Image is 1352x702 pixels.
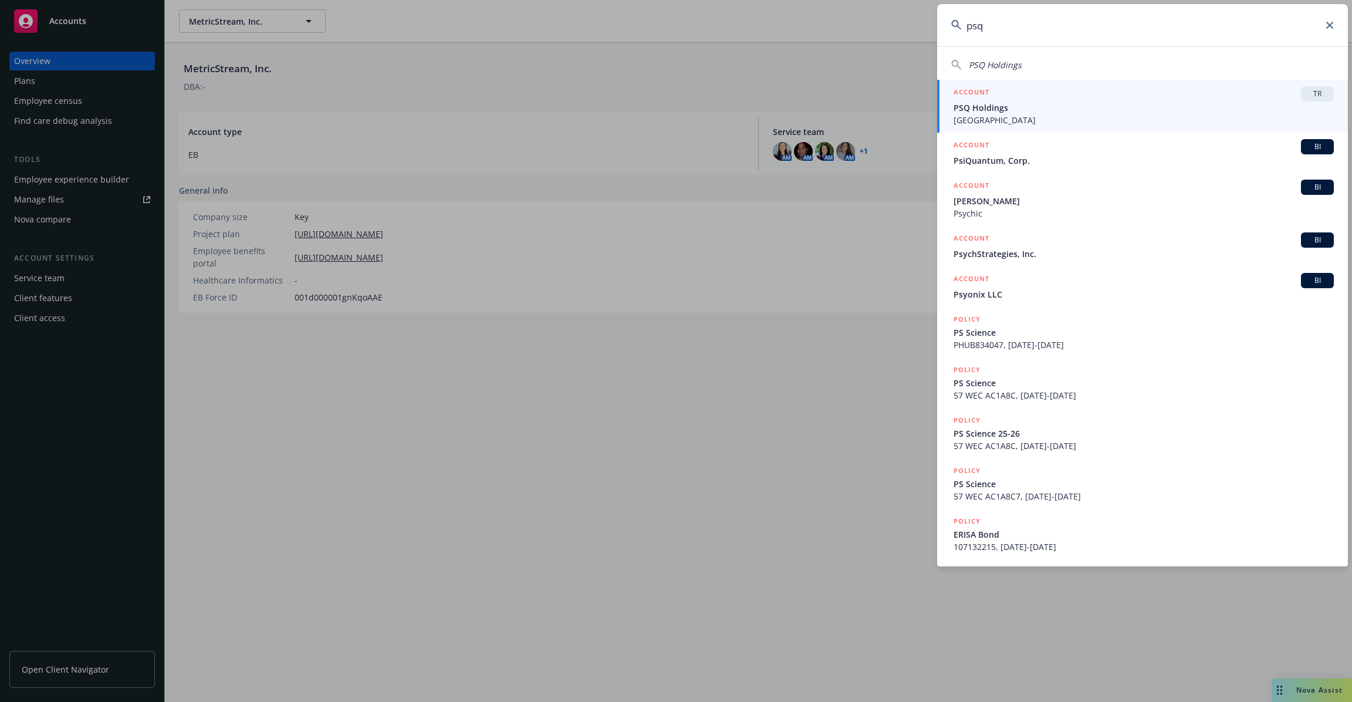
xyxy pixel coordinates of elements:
[954,288,1334,301] span: Psyonix LLC
[954,114,1334,126] span: [GEOGRAPHIC_DATA]
[954,102,1334,114] span: PSQ Holdings
[954,207,1334,220] span: Psychic
[954,273,989,287] h5: ACCOUNT
[937,173,1348,226] a: ACCOUNTBI[PERSON_NAME]Psychic
[954,180,989,194] h5: ACCOUNT
[937,307,1348,357] a: POLICYPS SciencePHUB834047, [DATE]-[DATE]
[954,478,1334,490] span: PS Science
[954,339,1334,351] span: PHUB834047, [DATE]-[DATE]
[954,389,1334,401] span: 57 WEC AC1A8C, [DATE]-[DATE]
[954,86,989,100] h5: ACCOUNT
[954,139,989,153] h5: ACCOUNT
[1306,235,1329,245] span: BI
[954,541,1334,553] span: 107132215, [DATE]-[DATE]
[937,509,1348,559] a: POLICYERISA Bond107132215, [DATE]-[DATE]
[1306,182,1329,193] span: BI
[954,364,981,376] h5: POLICY
[1306,89,1329,99] span: TR
[937,226,1348,266] a: ACCOUNTBIPsychStrategies, Inc.
[954,313,981,325] h5: POLICY
[954,232,989,247] h5: ACCOUNT
[954,195,1334,207] span: [PERSON_NAME]
[954,414,981,426] h5: POLICY
[954,440,1334,452] span: 57 WEC AC1A8C, [DATE]-[DATE]
[937,133,1348,173] a: ACCOUNTBIPsiQuantum, Corp.
[954,154,1334,167] span: PsiQuantum, Corp.
[954,326,1334,339] span: PS Science
[937,458,1348,509] a: POLICYPS Science57 WEC AC1A8C7, [DATE]-[DATE]
[954,465,981,477] h5: POLICY
[937,80,1348,133] a: ACCOUNTTRPSQ Holdings[GEOGRAPHIC_DATA]
[937,357,1348,408] a: POLICYPS Science57 WEC AC1A8C, [DATE]-[DATE]
[954,248,1334,260] span: PsychStrategies, Inc.
[937,266,1348,307] a: ACCOUNTBIPsyonix LLC
[954,528,1334,541] span: ERISA Bond
[969,59,1022,70] span: PSQ Holdings
[937,408,1348,458] a: POLICYPS Science 25-2657 WEC AC1A8C, [DATE]-[DATE]
[954,377,1334,389] span: PS Science
[1306,275,1329,286] span: BI
[937,4,1348,46] input: Search...
[1306,141,1329,152] span: BI
[954,515,981,527] h5: POLICY
[954,427,1334,440] span: PS Science 25-26
[954,490,1334,502] span: 57 WEC AC1A8C7, [DATE]-[DATE]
